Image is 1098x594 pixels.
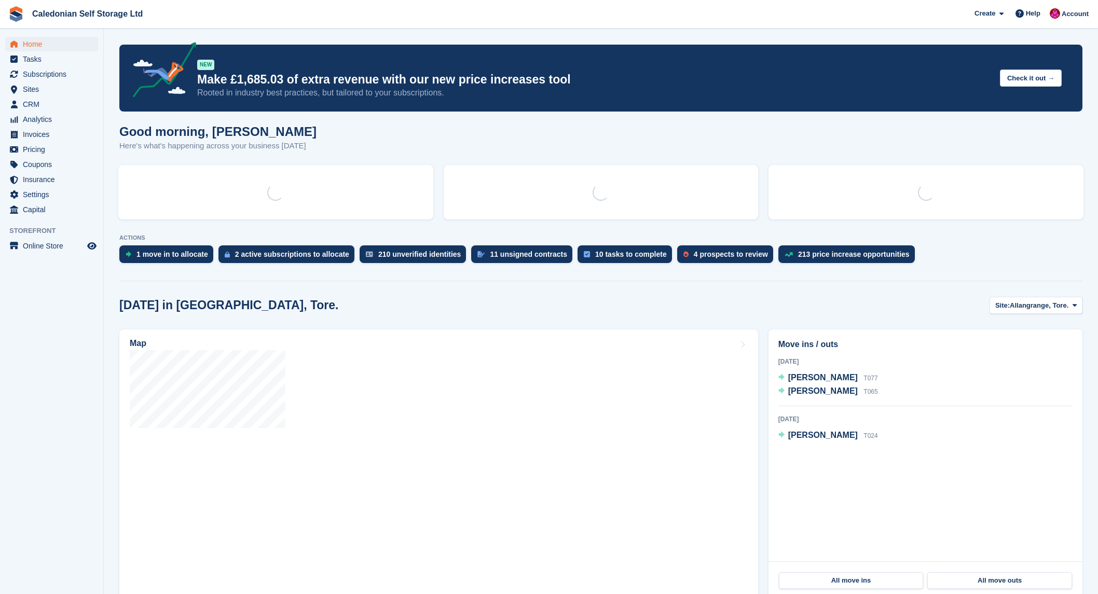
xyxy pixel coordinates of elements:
span: [PERSON_NAME] [788,431,858,439]
img: prospect-51fa495bee0391a8d652442698ab0144808aea92771e9ea1ae160a38d050c398.svg [683,251,689,257]
a: menu [5,172,98,187]
img: verify_identity-adf6edd0f0f0b5bbfe63781bf79b02c33cf7c696d77639b501bdc392416b5a36.svg [366,251,373,257]
a: menu [5,112,98,127]
img: price-adjustments-announcement-icon-8257ccfd72463d97f412b2fc003d46551f7dbcb40ab6d574587a9cd5c0d94... [124,42,197,101]
a: menu [5,127,98,142]
a: [PERSON_NAME] T065 [778,385,878,398]
a: 4 prospects to review [677,245,778,268]
h2: Map [130,339,146,348]
a: All move ins [779,572,924,589]
span: Account [1062,9,1089,19]
span: CRM [23,97,85,112]
img: contract_signature_icon-13c848040528278c33f63329250d36e43548de30e8caae1d1a13099fd9432cc5.svg [477,251,485,257]
div: 10 tasks to complete [595,250,667,258]
div: 210 unverified identities [378,250,461,258]
button: Site: Allangrange, Tore. [990,297,1082,314]
a: 2 active subscriptions to allocate [218,245,360,268]
a: menu [5,202,98,217]
span: Storefront [9,226,103,236]
span: T024 [863,432,877,439]
a: 10 tasks to complete [578,245,677,268]
span: Capital [23,202,85,217]
span: Home [23,37,85,51]
span: Analytics [23,112,85,127]
button: Check it out → [1000,70,1062,87]
span: [PERSON_NAME] [788,386,858,395]
p: Make £1,685.03 of extra revenue with our new price increases tool [197,72,992,87]
span: Tasks [23,52,85,66]
a: All move outs [927,572,1072,589]
img: task-75834270c22a3079a89374b754ae025e5fb1db73e45f91037f5363f120a921f8.svg [584,251,590,257]
a: menu [5,37,98,51]
div: 213 price increase opportunities [798,250,910,258]
a: menu [5,142,98,157]
img: Donald Mathieson [1050,8,1060,19]
a: menu [5,67,98,81]
h1: Good morning, [PERSON_NAME] [119,125,317,139]
span: Allangrange, Tore. [1010,300,1068,311]
a: menu [5,52,98,66]
a: Preview store [86,240,98,252]
span: [PERSON_NAME] [788,373,858,382]
div: 2 active subscriptions to allocate [235,250,349,258]
a: [PERSON_NAME] T024 [778,429,878,443]
div: [DATE] [778,415,1073,424]
a: menu [5,187,98,202]
a: 11 unsigned contracts [471,245,578,268]
img: active_subscription_to_allocate_icon-d502201f5373d7db506a760aba3b589e785aa758c864c3986d89f69b8ff3... [225,251,230,258]
img: move_ins_to_allocate_icon-fdf77a2bb77ea45bf5b3d319d69a93e2d87916cf1d5bf7949dd705db3b84f3ca.svg [126,251,131,257]
span: Online Store [23,239,85,253]
span: T077 [863,375,877,382]
a: 1 move in to allocate [119,245,218,268]
div: 4 prospects to review [694,250,768,258]
p: ACTIONS [119,234,1082,241]
span: Pricing [23,142,85,157]
span: Sites [23,82,85,96]
span: Create [975,8,995,19]
span: Subscriptions [23,67,85,81]
a: Caledonian Self Storage Ltd [28,5,147,22]
a: 210 unverified identities [360,245,472,268]
a: menu [5,157,98,172]
h2: Move ins / outs [778,338,1073,351]
div: NEW [197,60,214,70]
a: [PERSON_NAME] T077 [778,371,878,385]
div: 11 unsigned contracts [490,250,567,258]
a: menu [5,239,98,253]
a: menu [5,82,98,96]
a: 213 price increase opportunities [778,245,920,268]
a: menu [5,97,98,112]
span: Coupons [23,157,85,172]
img: stora-icon-8386f47178a22dfd0bd8f6a31ec36ba5ce8667c1dd55bd0f319d3a0aa187defe.svg [8,6,24,22]
span: Site: [995,300,1010,311]
h2: [DATE] in [GEOGRAPHIC_DATA], Tore. [119,298,339,312]
span: Help [1026,8,1040,19]
div: [DATE] [778,357,1073,366]
span: T065 [863,388,877,395]
img: price_increase_opportunities-93ffe204e8149a01c8c9dc8f82e8f89637d9d84a8eef4429ea346261dce0b2c0.svg [785,252,793,257]
p: Rooted in industry best practices, but tailored to your subscriptions. [197,87,992,99]
p: Here's what's happening across your business [DATE] [119,140,317,152]
div: 1 move in to allocate [136,250,208,258]
span: Invoices [23,127,85,142]
span: Settings [23,187,85,202]
span: Insurance [23,172,85,187]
